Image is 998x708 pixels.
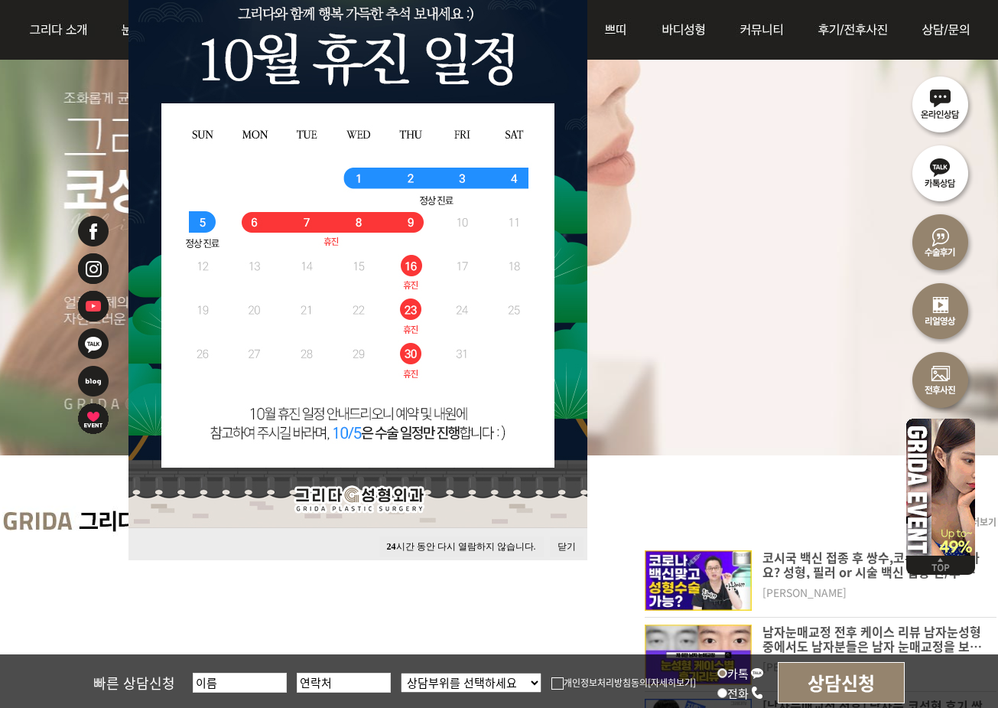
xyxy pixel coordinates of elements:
[93,673,175,693] span: 빠른 상담신청
[906,276,975,344] img: 리얼영상
[2,494,186,550] img: main_grida_tv_title.jpg
[762,625,986,653] p: 남자눈매교정 전후 케이스 리뷰 남자눈성형 중에서도 남자분들은 남자 눈매교정을 보통 하시는 경우는 다양하게 있는데요 눈뜨는 힘이 좀 부족하거나 눈꺼풀이 늘어나서 눈동자의 노출량이
[906,413,975,556] img: 이벤트
[379,537,544,557] button: 24시간 동안 다시 열람하지 않습니다.
[76,289,110,323] img: 유투브
[76,327,110,361] img: 카카오톡
[76,402,110,436] img: 이벤트
[717,665,764,681] label: 카톡
[750,666,764,680] img: kakao_icon.png
[750,686,764,700] img: call_icon.png
[906,556,975,575] img: 위로가기
[906,207,975,276] img: 수술후기
[76,214,110,248] img: 페이스북
[762,586,986,612] dt: [PERSON_NAME]
[778,662,905,703] input: 상담신청
[550,537,584,557] button: 닫기
[762,550,986,579] p: 코시국 백신 접종 후 쌍수,코수술 해도 될까요? 성형, 필러 or 시술 백신 접종 전/후 가능한지 알려드립니다.
[648,676,696,689] a: [자세히보기]
[717,668,727,678] input: 카톡
[387,541,396,552] strong: 24
[717,685,764,701] label: 전화
[297,673,391,693] input: 연락처
[906,138,975,207] img: 카톡상담
[906,344,975,413] img: 수술전후사진
[76,364,110,398] img: 네이버블로그
[906,69,975,138] img: 온라인상담
[551,677,564,690] img: checkbox.png
[551,676,648,689] label: 개인정보처리방침동의
[76,252,110,285] img: 인스타그램
[193,673,287,693] input: 이름
[717,688,727,698] input: 전화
